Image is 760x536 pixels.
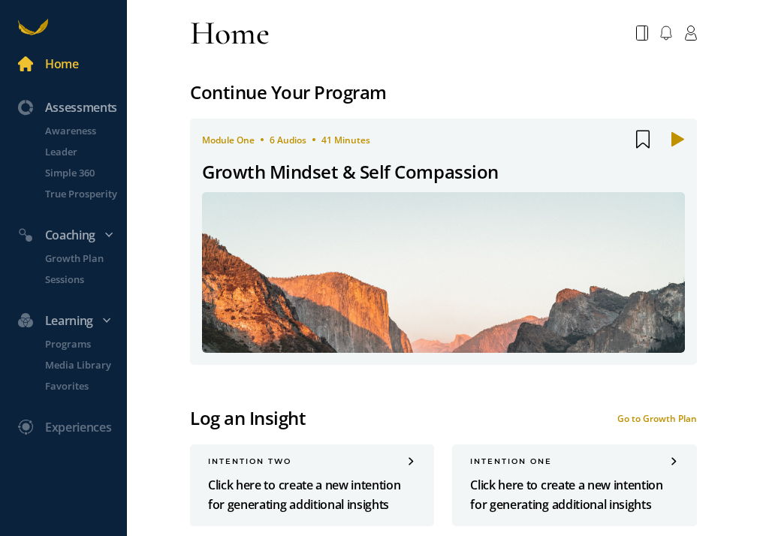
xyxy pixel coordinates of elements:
a: Media Library [27,357,127,372]
p: Programs [45,336,124,351]
div: Assessments [9,98,133,117]
div: INTENTION one [470,456,678,466]
p: Click here to create a new intention for generating additional insights [208,475,416,514]
a: INTENTION twoClick here to create a new intention for generating additional insights [190,444,434,526]
span: module one [202,134,255,146]
p: Leader [45,144,124,159]
div: Growth Mindset & Self Compassion [202,158,499,186]
div: Home [45,54,79,74]
p: Sessions [45,272,124,287]
div: Experiences [45,417,111,437]
span: 6 Audios [270,134,306,146]
a: Simple 360 [27,165,127,180]
img: 5ffd683f75b04f9fae80780a_1697608424.jpg [202,192,685,353]
span: 41 Minutes [321,134,370,146]
div: Log an Insight [190,404,306,432]
a: Sessions [27,272,127,287]
a: Growth Plan [27,251,127,266]
a: Awareness [27,123,127,138]
div: Home [190,12,270,54]
p: Media Library [45,357,124,372]
p: Awareness [45,123,124,138]
div: INTENTION two [208,456,416,466]
div: Learning [9,311,133,330]
p: Simple 360 [45,165,124,180]
p: True Prosperity [45,186,124,201]
a: INTENTION oneClick here to create a new intention for generating additional insights [452,444,696,526]
a: Programs [27,336,127,351]
a: Leader [27,144,127,159]
p: Favorites [45,378,124,393]
p: Growth Plan [45,251,124,266]
div: Coaching [9,225,133,245]
a: module one6 Audios41 MinutesGrowth Mindset & Self Compassion [190,119,697,365]
a: True Prosperity [27,186,127,201]
a: Favorites [27,378,127,393]
div: Go to Growth Plan [617,412,697,425]
p: Click here to create a new intention for generating additional insights [470,475,678,514]
div: Continue Your Program [190,78,697,107]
